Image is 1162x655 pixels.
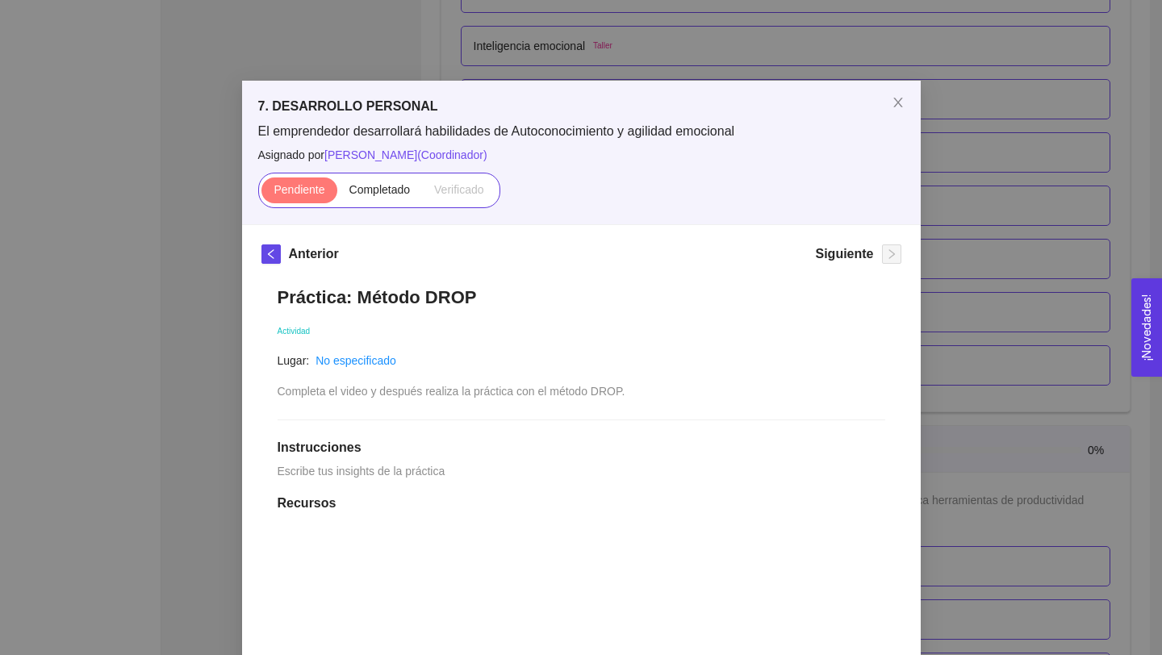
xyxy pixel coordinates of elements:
[278,385,625,398] span: Completa el video y después realiza la práctica con el método DROP.
[258,146,905,164] span: Asignado por
[258,123,905,140] span: El emprendedor desarrollará habilidades de Autoconocimiento y agilidad emocional
[261,244,281,264] button: left
[434,183,483,196] span: Verificado
[278,327,311,336] span: Actividad
[316,354,396,367] a: No especificado
[815,244,873,264] h5: Siguiente
[1131,278,1162,377] button: Open Feedback Widget
[892,96,905,109] span: close
[882,244,901,264] button: right
[278,465,445,478] span: Escribe tus insights de la práctica
[262,248,280,260] span: left
[274,183,324,196] span: Pendiente
[278,286,885,308] h1: Práctica: Método DROP
[324,148,487,161] span: [PERSON_NAME] ( Coordinador )
[278,495,885,511] h1: Recursos
[278,440,885,456] h1: Instrucciones
[289,244,339,264] h5: Anterior
[258,97,905,116] h5: 7. DESARROLLO PERSONAL
[278,352,310,369] article: Lugar:
[349,183,411,196] span: Completado
[876,81,921,126] button: Close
